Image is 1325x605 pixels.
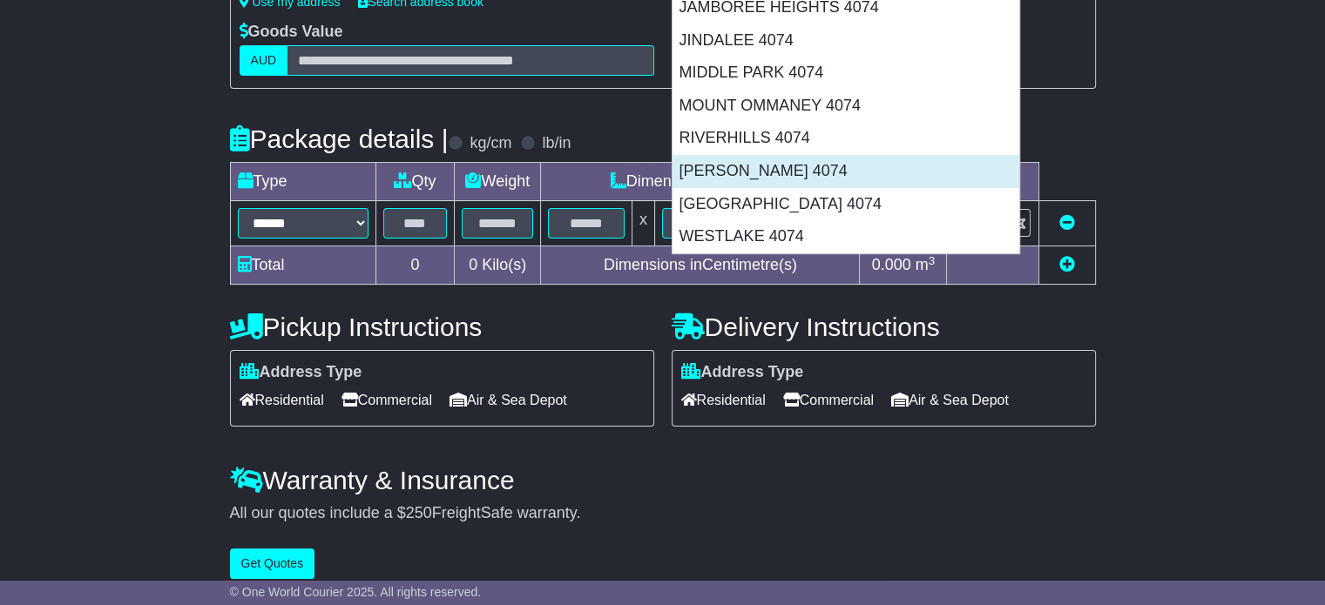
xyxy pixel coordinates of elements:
div: [GEOGRAPHIC_DATA] 4074 [673,188,1019,221]
td: x [632,201,654,246]
div: All our quotes include a $ FreightSafe warranty. [230,504,1096,523]
label: AUD [240,45,288,76]
div: RIVERHILLS 4074 [673,122,1019,155]
label: Goods Value [240,23,343,42]
label: kg/cm [470,134,511,153]
div: MOUNT OMMANEY 4074 [673,90,1019,123]
span: Residential [240,387,324,413]
label: Address Type [240,363,362,382]
span: m [916,256,936,273]
sup: 3 [929,254,936,267]
span: Commercial [341,387,432,413]
td: Total [230,246,375,285]
h4: Pickup Instructions [230,313,654,341]
h4: Delivery Instructions [672,313,1096,341]
div: MIDDLE PARK 4074 [673,57,1019,90]
span: 0 [469,256,477,273]
button: Get Quotes [230,548,315,579]
div: JINDALEE 4074 [673,24,1019,57]
label: Address Type [681,363,804,382]
td: Qty [375,163,455,201]
h4: Warranty & Insurance [230,466,1096,494]
td: Weight [455,163,541,201]
span: 0.000 [872,256,911,273]
a: Remove this item [1059,214,1075,232]
td: Dimensions (L x W x H) [541,163,860,201]
td: Kilo(s) [455,246,541,285]
span: Residential [681,387,766,413]
td: 0 [375,246,455,285]
a: Add new item [1059,256,1075,273]
div: WESTLAKE 4074 [673,220,1019,253]
span: Air & Sea Depot [891,387,1009,413]
span: 250 [406,504,432,521]
span: Air & Sea Depot [450,387,567,413]
span: Commercial [783,387,874,413]
span: © One World Courier 2025. All rights reserved. [230,585,482,599]
div: [PERSON_NAME] 4074 [673,155,1019,188]
td: Type [230,163,375,201]
label: lb/in [542,134,571,153]
td: Dimensions in Centimetre(s) [541,246,860,285]
h4: Package details | [230,124,449,153]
